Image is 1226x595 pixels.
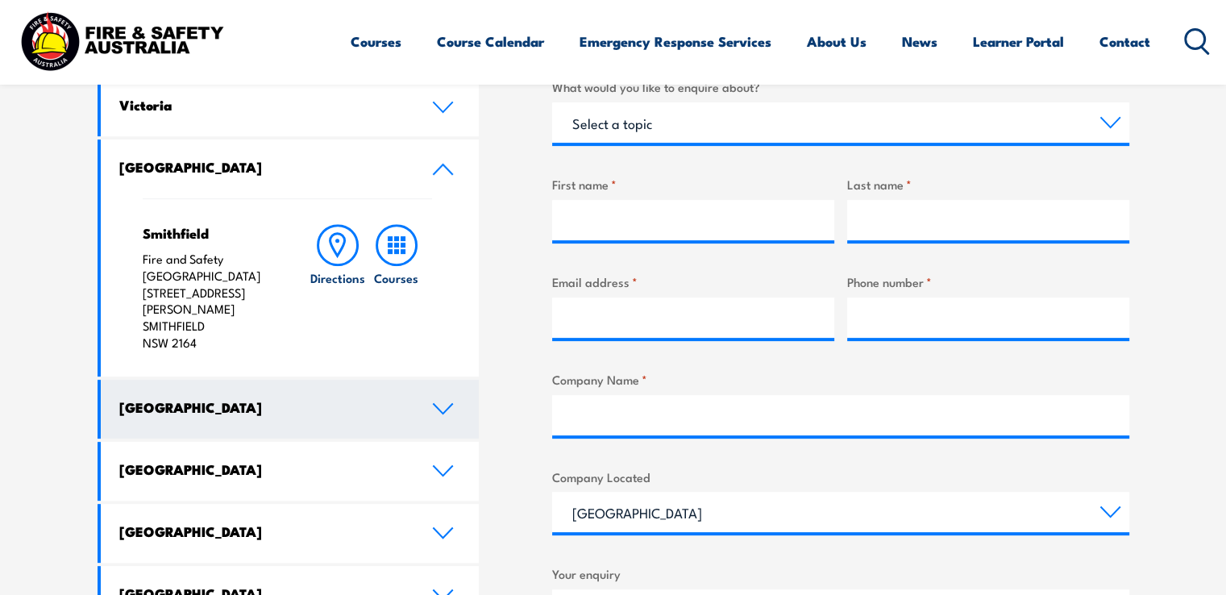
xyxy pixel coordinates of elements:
[847,273,1129,291] label: Phone number
[552,175,834,193] label: First name
[101,504,480,563] a: [GEOGRAPHIC_DATA]
[973,20,1064,63] a: Learner Portal
[902,20,937,63] a: News
[847,175,1129,193] label: Last name
[143,251,277,352] p: Fire and Safety [GEOGRAPHIC_DATA] [STREET_ADDRESS][PERSON_NAME] SMITHFIELD NSW 2164
[351,20,401,63] a: Courses
[309,224,367,352] a: Directions
[552,77,1129,96] label: What would you like to enquire about?
[374,269,418,286] h6: Courses
[1099,20,1150,63] a: Contact
[101,139,480,198] a: [GEOGRAPHIC_DATA]
[552,564,1129,583] label: Your enquiry
[119,522,408,540] h4: [GEOGRAPHIC_DATA]
[807,20,867,63] a: About Us
[368,224,426,352] a: Courses
[310,269,365,286] h6: Directions
[552,273,834,291] label: Email address
[552,370,1129,389] label: Company Name
[101,442,480,501] a: [GEOGRAPHIC_DATA]
[119,398,408,416] h4: [GEOGRAPHIC_DATA]
[552,468,1129,486] label: Company Located
[143,224,277,242] h4: Smithfield
[119,460,408,478] h4: [GEOGRAPHIC_DATA]
[119,96,408,114] h4: Victoria
[101,77,480,136] a: Victoria
[437,20,544,63] a: Course Calendar
[580,20,771,63] a: Emergency Response Services
[119,158,408,176] h4: [GEOGRAPHIC_DATA]
[101,380,480,439] a: [GEOGRAPHIC_DATA]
